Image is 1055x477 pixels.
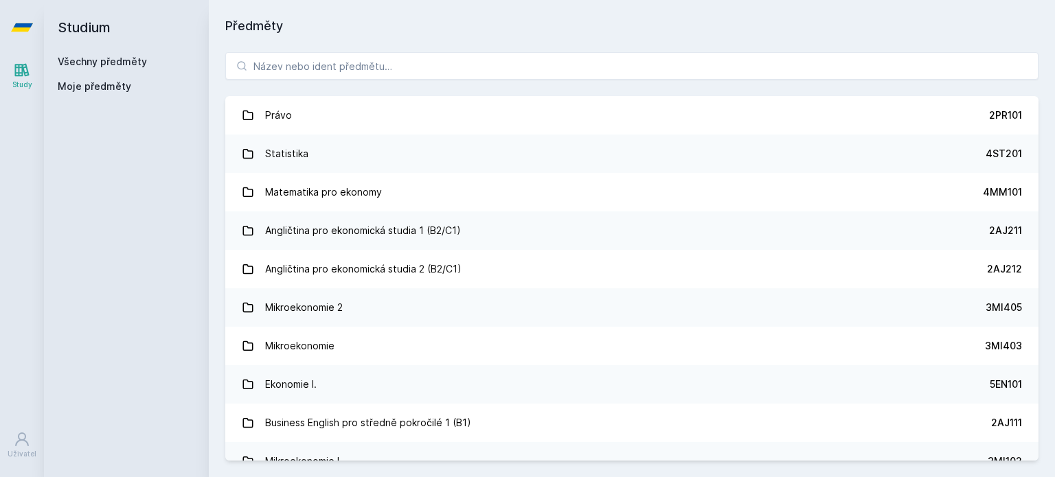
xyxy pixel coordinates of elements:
div: Statistika [265,140,308,167]
div: 3MI403 [985,339,1022,353]
div: 3MI405 [986,301,1022,314]
div: Uživatel [8,449,36,459]
div: 2AJ111 [991,416,1022,430]
div: Mikroekonomie I [265,447,339,475]
a: Mikroekonomie 3MI403 [225,327,1039,365]
div: Business English pro středně pokročilé 1 (B1) [265,409,471,437]
h1: Předměty [225,16,1039,36]
a: Uživatel [3,424,41,466]
a: Právo 2PR101 [225,96,1039,135]
div: 5EN101 [990,377,1022,391]
input: Název nebo ident předmětu… [225,52,1039,80]
a: Study [3,55,41,97]
div: 4ST201 [986,147,1022,161]
a: Ekonomie I. 5EN101 [225,365,1039,404]
a: Všechny předměty [58,56,147,67]
div: 4MM101 [983,185,1022,199]
div: 2AJ211 [989,224,1022,237]
div: Matematika pro ekonomy [265,178,382,206]
a: Angličtina pro ekonomická studia 1 (B2/C1) 2AJ211 [225,211,1039,250]
span: Moje předměty [58,80,131,93]
div: Angličtina pro ekonomická studia 2 (B2/C1) [265,255,462,283]
a: Angličtina pro ekonomická studia 2 (B2/C1) 2AJ212 [225,250,1039,288]
div: Study [12,80,32,90]
a: Mikroekonomie 2 3MI405 [225,288,1039,327]
a: Statistika 4ST201 [225,135,1039,173]
a: Matematika pro ekonomy 4MM101 [225,173,1039,211]
div: Právo [265,102,292,129]
div: 3MI102 [988,454,1022,468]
div: 2AJ212 [987,262,1022,276]
div: Angličtina pro ekonomická studia 1 (B2/C1) [265,217,461,244]
div: 2PR101 [989,108,1022,122]
a: Business English pro středně pokročilé 1 (B1) 2AJ111 [225,404,1039,442]
div: Mikroekonomie 2 [265,294,343,321]
div: Ekonomie I. [265,371,317,398]
div: Mikroekonomie [265,332,334,360]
